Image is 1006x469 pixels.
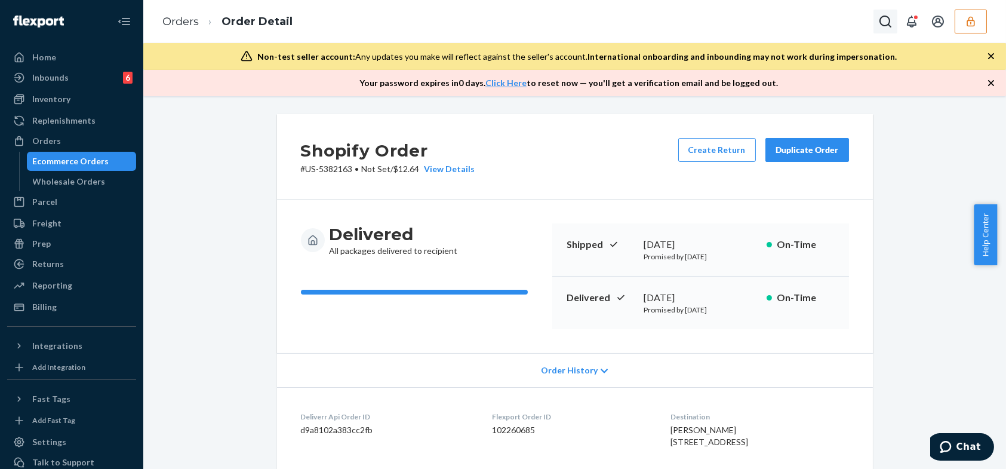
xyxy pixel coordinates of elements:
a: Freight [7,214,136,233]
a: Returns [7,255,136,274]
div: 6 [123,72,133,84]
p: # US-5382163 / $12.64 [301,163,475,175]
div: [DATE] [644,291,757,305]
button: Help Center [974,204,997,265]
a: Orders [7,131,136,151]
dt: Deliverr Api Order ID [301,412,473,422]
span: International onboarding and inbounding may not work during impersonation. [587,51,897,62]
a: Inbounds6 [7,68,136,87]
dd: d9a8102a383cc2fb [301,424,473,436]
p: Shipped [567,238,635,252]
div: Wholesale Orders [33,176,106,188]
a: Wholesale Orders [27,172,137,191]
button: Close Navigation [112,10,136,33]
div: [DATE] [644,238,757,252]
span: Not Set [362,164,391,174]
dt: Destination [671,412,849,422]
div: Inbounds [32,72,69,84]
p: Promised by [DATE] [644,305,757,315]
button: Duplicate Order [765,138,849,162]
div: Parcel [32,196,57,208]
iframe: Opens a widget where you can chat to one of our agents [930,433,994,463]
button: Open account menu [926,10,950,33]
a: Billing [7,298,136,317]
dd: 102260685 [493,424,652,436]
dt: Flexport Order ID [493,412,652,422]
p: Delivered [567,291,635,305]
img: Flexport logo [13,16,64,27]
p: On-Time [777,238,835,252]
ol: breadcrumbs [153,4,302,39]
div: Prep [32,238,51,250]
div: Reporting [32,280,72,292]
p: Your password expires in 0 days . to reset now — you'll get a verification email and be logged out. [359,77,778,89]
button: Create Return [678,138,756,162]
a: Prep [7,234,136,253]
div: Home [32,51,56,63]
a: Add Integration [7,360,136,375]
a: Settings [7,433,136,452]
a: Parcel [7,192,136,211]
span: • [355,164,359,174]
div: Add Integration [32,362,85,372]
span: Non-test seller account: [257,51,355,62]
p: On-Time [777,291,835,305]
a: Replenishments [7,111,136,130]
div: Replenishments [32,115,96,127]
span: [PERSON_NAME] [STREET_ADDRESS] [671,425,749,447]
div: Talk to Support [32,456,94,468]
button: Integrations [7,336,136,355]
button: Fast Tags [7,390,136,409]
button: Open Search Box [873,10,897,33]
span: Order History [541,364,598,376]
h2: Shopify Order [301,138,475,163]
button: Open notifications [900,10,924,33]
p: Promised by [DATE] [644,252,757,262]
div: Freight [32,217,61,229]
a: Orders [162,15,199,28]
div: Inventory [32,93,70,105]
div: All packages delivered to recipient [330,223,458,257]
div: Any updates you make will reflect against the seller's account. [257,51,897,63]
a: Inventory [7,90,136,109]
div: Ecommerce Orders [33,155,109,167]
a: Reporting [7,276,136,295]
div: Billing [32,301,57,313]
div: Orders [32,135,61,147]
div: Returns [32,258,64,270]
button: View Details [420,163,475,175]
div: Fast Tags [32,393,70,405]
div: Integrations [32,340,82,352]
a: Click Here [485,78,527,88]
a: Home [7,48,136,67]
div: Settings [32,436,66,448]
div: Add Fast Tag [32,415,75,425]
a: Add Fast Tag [7,413,136,428]
a: Ecommerce Orders [27,152,137,171]
h3: Delivered [330,223,458,245]
div: Duplicate Order [776,144,839,156]
a: Order Detail [221,15,293,28]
